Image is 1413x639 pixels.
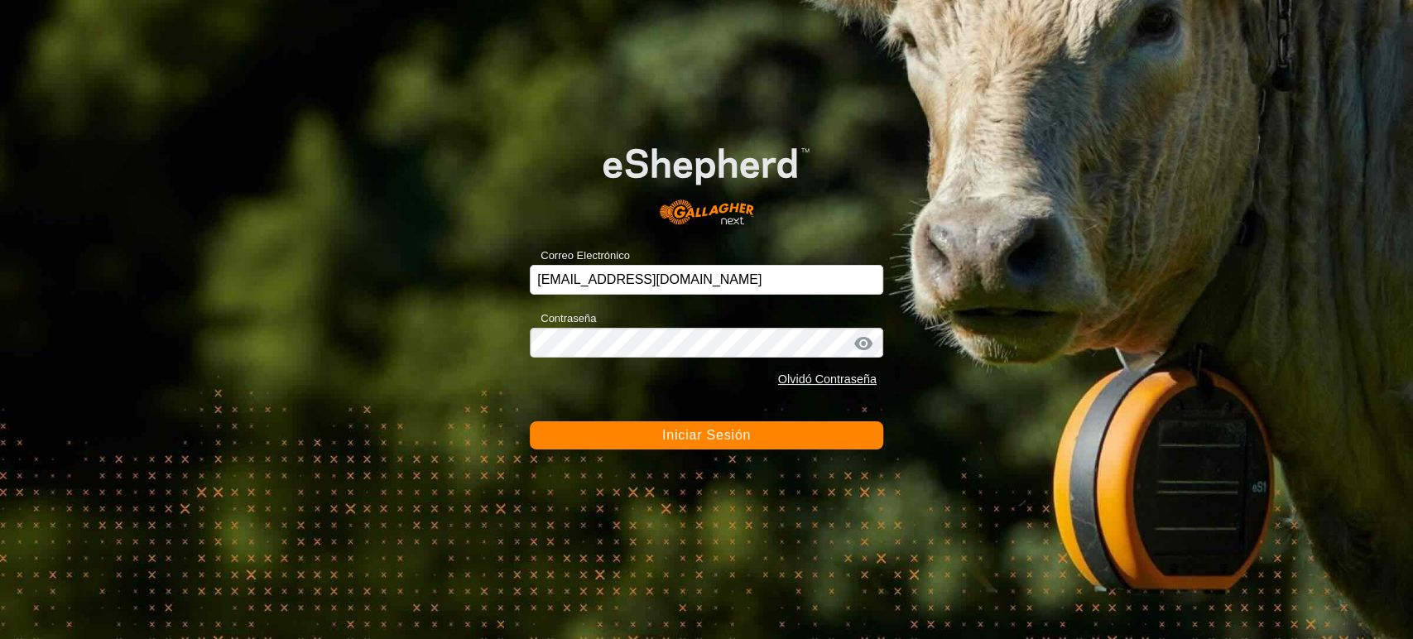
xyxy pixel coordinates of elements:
span: Iniciar Sesión [662,428,751,442]
a: Olvidó Contraseña [778,372,877,386]
label: Correo Electrónico [530,247,630,264]
label: Contraseña [530,310,596,327]
input: Correo Electrónico [530,265,883,295]
button: Iniciar Sesión [530,421,883,449]
img: Logo de eShepherd [565,118,848,238]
